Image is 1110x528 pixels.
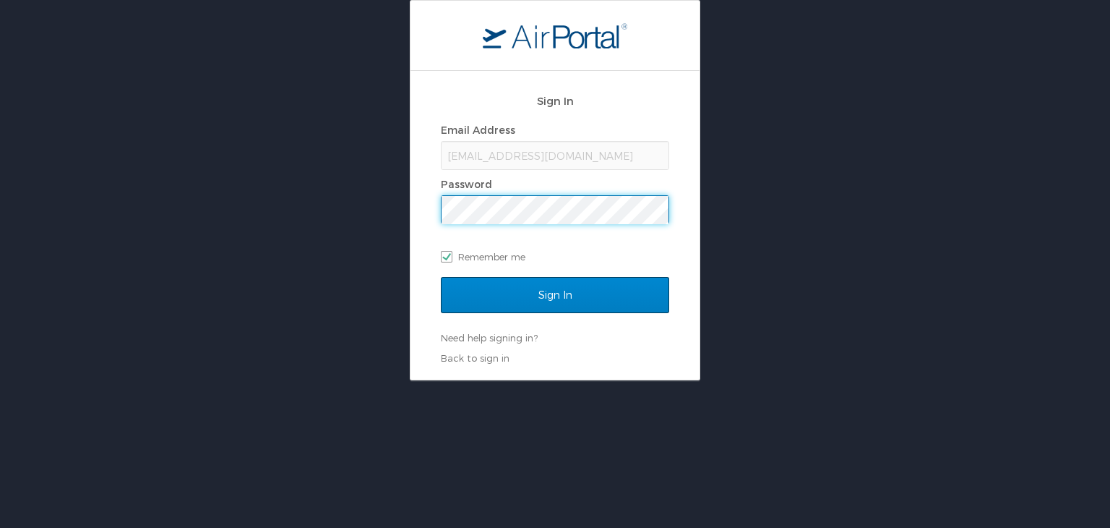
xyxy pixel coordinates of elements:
[441,277,669,313] input: Sign In
[441,246,669,268] label: Remember me
[441,178,492,190] label: Password
[441,332,538,344] a: Need help signing in?
[441,93,669,109] h2: Sign In
[483,22,627,48] img: logo
[441,352,509,364] a: Back to sign in
[441,124,515,136] label: Email Address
